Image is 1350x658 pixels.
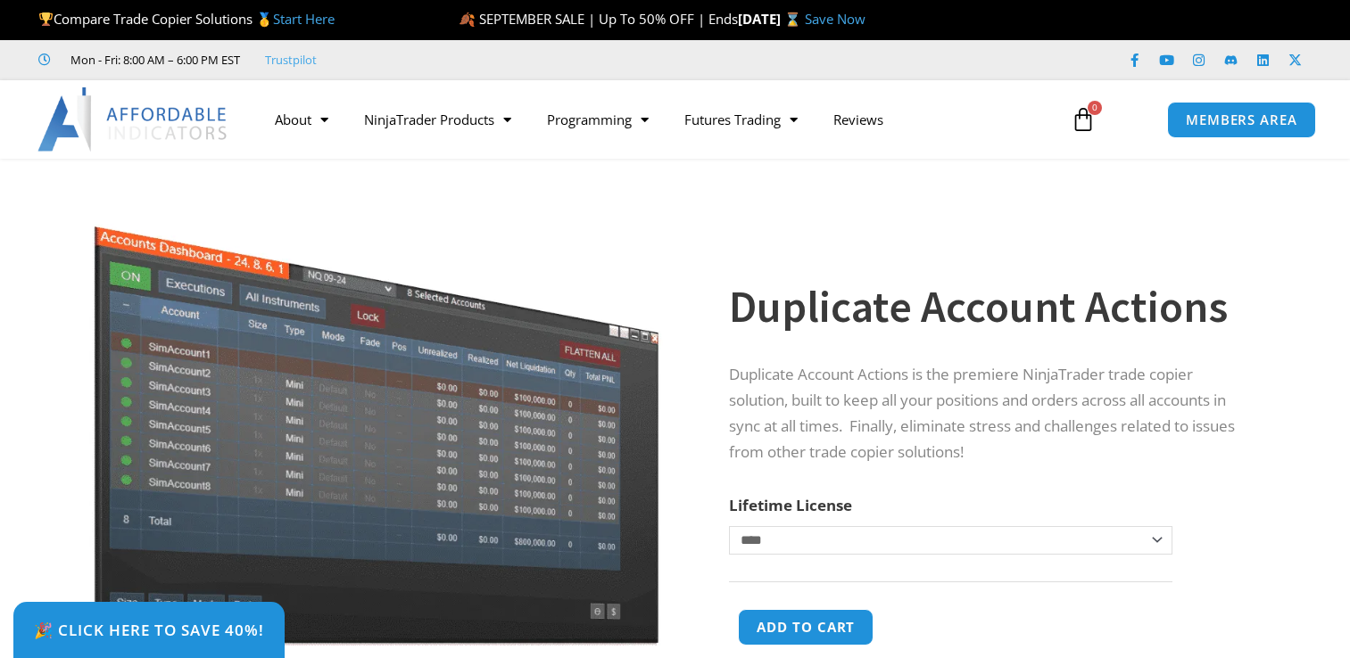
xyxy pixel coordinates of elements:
span: Compare Trade Copier Solutions 🥇 [38,10,335,28]
a: 0 [1044,94,1122,145]
a: Start Here [273,10,335,28]
img: 🏆 [39,12,53,26]
p: Duplicate Account Actions is the premiere NinjaTrader trade copier solution, built to keep all yo... [729,362,1250,465]
span: 0 [1088,101,1102,115]
a: NinjaTrader Products [346,99,529,140]
label: Lifetime License [729,495,852,515]
a: Trustpilot [265,49,317,70]
a: 🎉 Click Here to save 40%! [13,602,285,658]
a: Save Now [805,10,865,28]
img: LogoAI | Affordable Indicators – NinjaTrader [37,87,229,152]
span: MEMBERS AREA [1186,113,1297,127]
a: Programming [529,99,667,140]
strong: [DATE] ⌛ [738,10,805,28]
a: About [257,99,346,140]
a: Reviews [816,99,901,140]
span: 🎉 Click Here to save 40%! [34,622,264,637]
a: Futures Trading [667,99,816,140]
nav: Menu [257,99,1054,140]
span: Mon - Fri: 8:00 AM – 6:00 PM EST [66,49,240,70]
img: Screenshot 2024-08-26 15414455555 | Affordable Indicators – NinjaTrader [89,190,663,646]
h1: Duplicate Account Actions [729,276,1250,338]
span: 🍂 SEPTEMBER SALE | Up To 50% OFF | Ends [459,10,738,28]
a: MEMBERS AREA [1167,102,1316,138]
